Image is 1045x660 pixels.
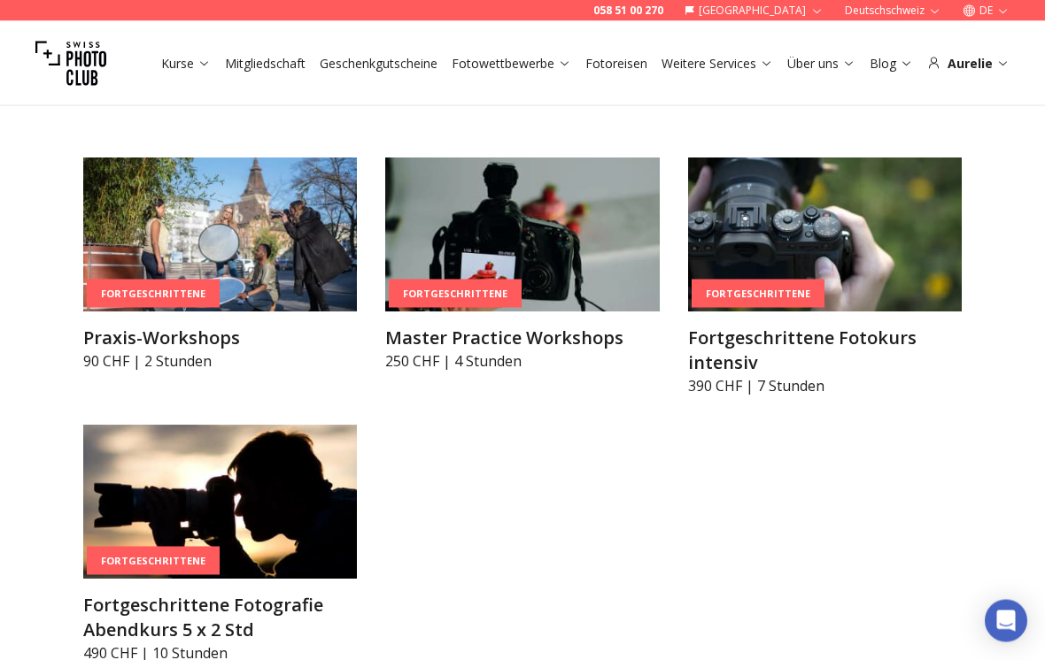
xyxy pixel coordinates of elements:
button: Fotowettbewerbe [445,51,578,76]
p: 390 CHF | 7 Stunden [688,376,962,397]
a: 058 51 00 270 [593,4,663,18]
button: Über uns [780,51,863,76]
button: Kurse [154,51,218,76]
img: Fortgeschrittene Fotografie Abendkurs 5 x 2 Std [83,426,357,579]
a: Fortgeschrittene Fotokurs intensivFortgeschritteneFortgeschrittene Fotokurs intensiv390 CHF | 7 S... [688,158,962,397]
p: 90 CHF | 2 Stunden [83,351,357,372]
a: Weitere Services [662,55,773,73]
div: Fortgeschrittene [87,547,220,576]
a: Fotowettbewerbe [452,55,571,73]
div: Fortgeschrittene [389,280,522,309]
button: Fotoreisen [578,51,654,76]
a: Praxis-WorkshopsFortgeschrittenePraxis-Workshops90 CHF | 2 Stunden [83,158,357,372]
img: Fortgeschrittene Fotokurs intensiv [688,158,962,312]
a: Fotoreisen [585,55,647,73]
a: Master Practice WorkshopsFortgeschritteneMaster Practice Workshops250 CHF | 4 Stunden [385,158,659,372]
img: Praxis-Workshops [83,158,357,312]
img: Master Practice Workshops [385,158,659,312]
div: Fortgeschrittene [87,280,220,309]
h3: Fortgeschrittene Fotokurs intensiv [688,326,962,376]
a: Über uns [787,55,855,73]
button: Mitgliedschaft [218,51,313,76]
h3: Praxis-Workshops [83,326,357,351]
button: Geschenkgutscheine [313,51,445,76]
a: Kurse [161,55,211,73]
div: Aurelie [927,55,1010,73]
div: Open Intercom Messenger [985,600,1027,642]
button: Weitere Services [654,51,780,76]
a: Mitgliedschaft [225,55,306,73]
a: Geschenkgutscheine [320,55,437,73]
div: Fortgeschrittene [692,280,824,309]
h3: Fortgeschrittene Fotografie Abendkurs 5 x 2 Std [83,594,357,643]
a: Blog [870,55,913,73]
p: 250 CHF | 4 Stunden [385,351,659,372]
img: Swiss photo club [35,28,106,99]
button: Blog [863,51,920,76]
h3: Master Practice Workshops [385,326,659,351]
